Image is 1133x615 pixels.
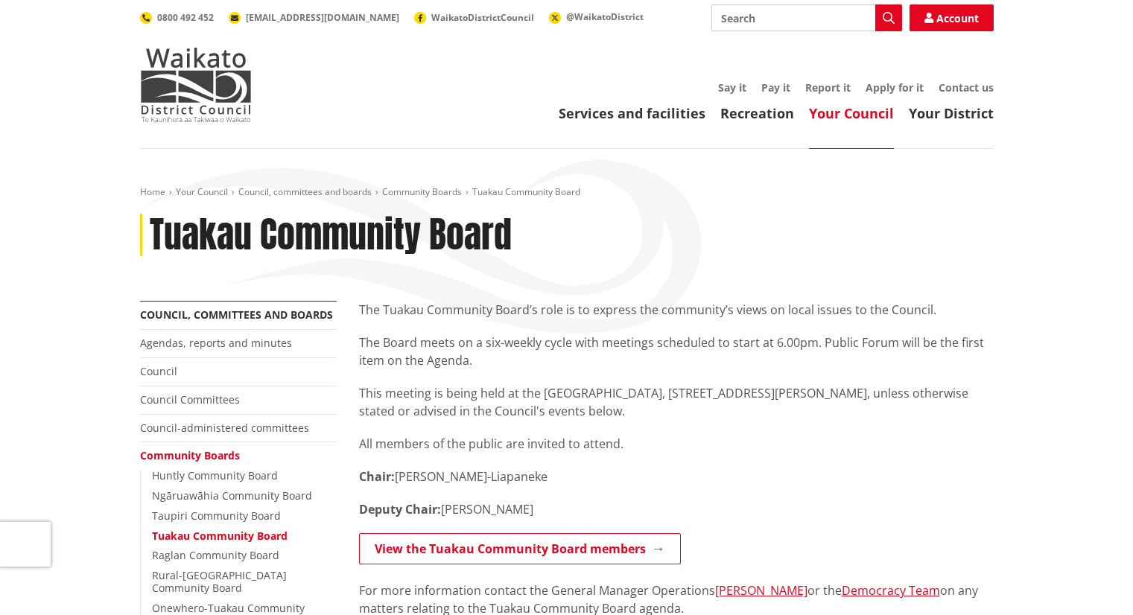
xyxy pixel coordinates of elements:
a: WaikatoDistrictCouncil [414,11,534,24]
a: Services and facilities [559,104,705,122]
a: Your Council [176,185,228,198]
a: Report it [805,80,851,95]
a: Council-administered committees [140,421,309,435]
nav: breadcrumb [140,186,994,199]
a: View the Tuakau Community Board members [359,533,681,564]
span: Tuakau Community Board [472,185,580,198]
a: Ngāruawāhia Community Board [152,488,312,503]
span: WaikatoDistrictCouncil [431,11,534,24]
a: Huntly Community Board [152,468,278,482]
a: Home [140,185,165,198]
a: Recreation [720,104,794,122]
a: Council [140,364,177,378]
a: Tuakau Community Board [152,529,288,543]
a: Pay it [761,80,790,95]
a: Community Boards [140,448,240,462]
a: Taupiri Community Board [152,509,281,523]
h1: Tuakau Community Board [150,214,512,257]
strong: Chair: [359,468,395,485]
a: Council Committees [140,392,240,407]
a: @WaikatoDistrict [549,10,644,23]
span: [EMAIL_ADDRESS][DOMAIN_NAME] [246,11,399,24]
a: Community Boards [382,185,462,198]
strong: Deputy Chair: [359,501,441,517]
p: [PERSON_NAME] [359,500,994,518]
a: Council, committees and boards [238,185,372,198]
a: [EMAIL_ADDRESS][DOMAIN_NAME] [229,11,399,24]
span: 0800 492 452 [157,11,214,24]
a: Agendas, reports and minutes [140,336,292,350]
a: Apply for it [866,80,924,95]
p: [PERSON_NAME]-Liapaneke [359,468,994,485]
p: The Tuakau Community Board’s role is to express the community’s views on local issues to the Coun... [359,301,994,319]
a: Your District [909,104,994,122]
a: Raglan Community Board [152,548,279,562]
img: Waikato District Council - Te Kaunihera aa Takiwaa o Waikato [140,48,252,122]
a: [PERSON_NAME] [715,582,807,599]
p: The Board meets on a six-weekly cycle with meetings scheduled to start at 6.00pm. Public Forum wi... [359,334,994,369]
a: Democracy Team [842,582,940,599]
a: Your Council [809,104,894,122]
input: Search input [711,4,902,31]
a: Rural-[GEOGRAPHIC_DATA] Community Board [152,568,287,595]
a: Account [910,4,994,31]
p: This meeting is being held at the [GEOGRAPHIC_DATA], [STREET_ADDRESS][PERSON_NAME], unless otherw... [359,384,994,420]
a: Say it [718,80,746,95]
a: Council, committees and boards [140,307,333,322]
a: 0800 492 452 [140,11,214,24]
a: Contact us [939,80,994,95]
span: @WaikatoDistrict [566,10,644,23]
p: All members of the public are invited to attend. [359,435,994,453]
